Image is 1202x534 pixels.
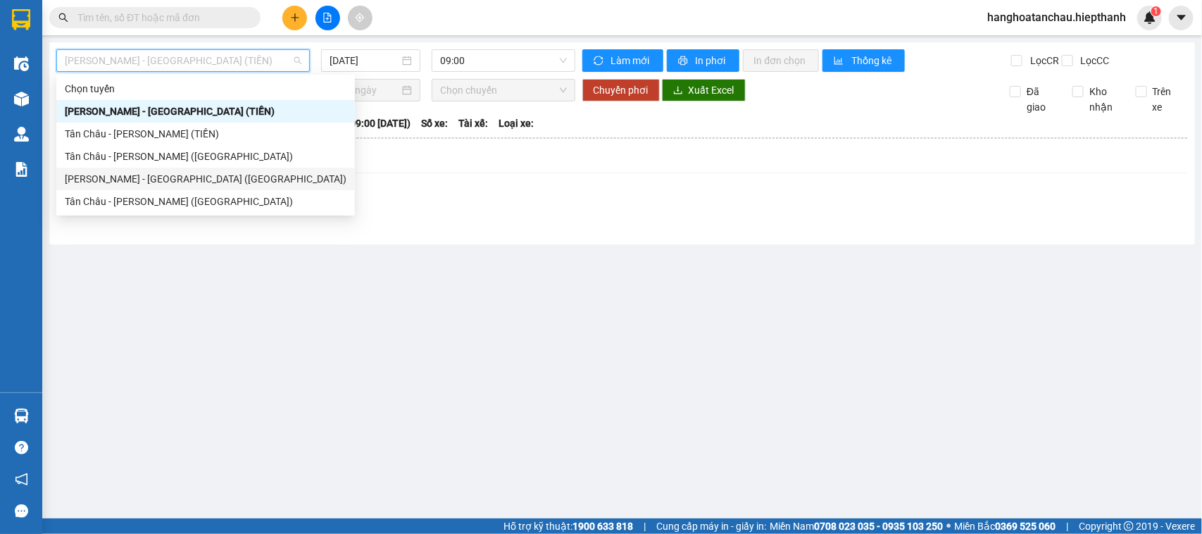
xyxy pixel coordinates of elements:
button: aim [348,6,373,30]
button: caret-down [1169,6,1194,30]
span: hanghoatanchau.hiepthanh [976,8,1137,26]
div: Tân Châu - Hồ Chí Minh (TIỀN) [56,123,355,145]
button: bar-chartThống kê [822,49,905,72]
sup: 1 [1151,6,1161,16]
strong: 0708 023 035 - 0935 103 250 [814,521,943,532]
img: solution-icon [14,162,29,177]
img: logo-vxr [12,9,30,30]
span: Chọn chuyến [440,80,566,101]
strong: 0369 525 060 [995,521,1056,532]
div: Hồ Chí Minh - Tân Châu (TIỀN) [56,100,355,123]
span: aim [355,13,365,23]
div: Tân Châu - [PERSON_NAME] (TIỀN) [65,126,346,142]
span: search [58,13,68,23]
span: copyright [1124,521,1134,531]
button: plus [282,6,307,30]
div: Tân Châu - [PERSON_NAME] ([GEOGRAPHIC_DATA]) [65,194,346,209]
span: Trên xe [1147,84,1188,115]
span: Chuyến: (09:00 [DATE]) [308,116,411,131]
span: 1 [1153,6,1158,16]
span: file-add [323,13,332,23]
span: Thống kê [851,53,894,68]
span: plus [290,13,300,23]
span: Loại xe: [499,116,534,131]
span: message [15,504,28,518]
div: Tân Châu - Hồ Chí Minh (Giường) [56,190,355,213]
button: printerIn phơi [667,49,739,72]
img: warehouse-icon [14,409,29,423]
span: Hồ Chí Minh - Tân Châu (TIỀN) [65,50,301,71]
span: Cung cấp máy in - giấy in: [656,519,766,534]
span: Lọc CC [1075,53,1112,68]
span: Kho nhận [1084,84,1125,115]
div: [PERSON_NAME] - [GEOGRAPHIC_DATA] ([GEOGRAPHIC_DATA]) [65,171,346,187]
span: Lọc CR [1025,53,1061,68]
span: Làm mới [611,53,652,68]
span: Miền Bắc [954,519,1056,534]
div: Chọn tuyến [65,81,346,97]
button: file-add [315,6,340,30]
input: Chọn ngày [330,82,399,98]
img: warehouse-icon [14,56,29,71]
input: Tìm tên, số ĐT hoặc mã đơn [77,10,244,25]
img: warehouse-icon [14,92,29,106]
span: 09:00 [440,50,566,71]
span: Tài xế: [458,116,488,131]
img: warehouse-icon [14,127,29,142]
div: Hồ Chí Minh - Tân Châu (Giường) [56,168,355,190]
span: Đã giao [1021,84,1062,115]
span: printer [678,56,690,67]
button: syncLàm mới [582,49,663,72]
span: | [1066,519,1068,534]
input: 13/09/2025 [330,53,399,68]
span: caret-down [1175,11,1188,24]
button: Chuyển phơi [582,79,660,101]
span: question-circle [15,441,28,454]
span: Số xe: [421,116,448,131]
div: [PERSON_NAME] - [GEOGRAPHIC_DATA] (TIỀN) [65,104,346,119]
span: | [644,519,646,534]
button: In đơn chọn [743,49,820,72]
div: Chọn tuyến [56,77,355,100]
span: In phơi [696,53,728,68]
span: sync [594,56,606,67]
span: notification [15,473,28,486]
div: Tân Châu - Hồ Chí Minh (Giường) [56,145,355,168]
div: Tân Châu - [PERSON_NAME] ([GEOGRAPHIC_DATA]) [65,149,346,164]
span: Hỗ trợ kỹ thuật: [503,519,633,534]
span: ⚪️ [946,523,951,529]
img: icon-new-feature [1144,11,1156,24]
strong: 1900 633 818 [572,521,633,532]
span: bar-chart [834,56,846,67]
button: downloadXuất Excel [662,79,746,101]
span: Miền Nam [770,519,943,534]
